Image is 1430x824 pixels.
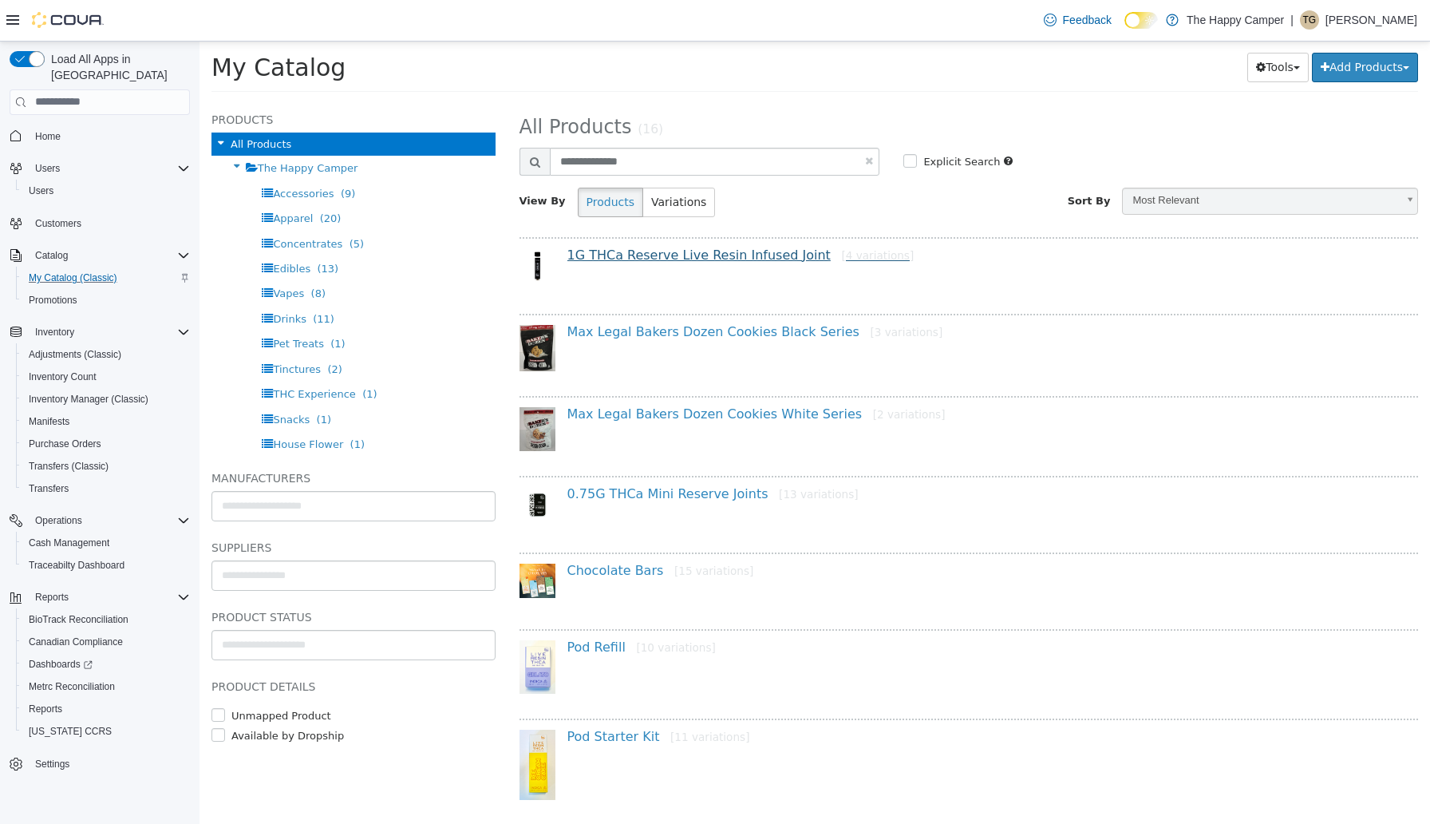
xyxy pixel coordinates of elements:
[29,184,53,197] span: Users
[22,632,190,652] span: Canadian Compliance
[29,159,66,178] button: Users
[112,246,126,258] span: (8)
[1290,10,1294,30] p: |
[320,599,356,652] img: 150
[32,12,104,28] img: Cova
[16,675,196,698] button: Metrc Reconciliation
[73,196,143,208] span: Concentrates
[29,511,89,530] button: Operations
[35,758,69,771] span: Settings
[3,752,196,775] button: Settings
[1325,10,1417,30] p: [PERSON_NAME]
[16,410,196,433] button: Manifests
[29,294,77,307] span: Promotions
[117,221,139,233] span: (13)
[22,345,190,364] span: Adjustments (Classic)
[368,365,746,380] a: Max Legal Bakers Dozen Cookies White Series[2 variations]
[3,212,196,235] button: Customers
[29,159,190,178] span: Users
[35,130,61,143] span: Home
[73,296,124,308] span: Pet Treats
[29,537,109,549] span: Cash Management
[868,153,911,165] span: Sort By
[29,588,75,607] button: Reports
[22,722,118,741] a: [US_STATE] CCRS
[368,445,659,460] a: 0.75G THCa Mini Reserve Joints[13 variations]
[29,246,74,265] button: Catalog
[29,482,69,495] span: Transfers
[16,653,196,675] a: Dashboards
[22,722,190,741] span: Washington CCRS
[29,511,190,530] span: Operations
[28,687,144,703] label: Available by Dropship
[73,171,113,183] span: Apparel
[128,322,142,334] span: (2)
[22,181,60,200] a: Users
[1037,4,1118,36] a: Feedback
[320,283,356,330] img: 150
[73,221,111,233] span: Edibles
[22,655,190,674] span: Dashboards
[12,636,296,655] h5: Product Details
[120,171,142,183] span: (20)
[16,532,196,554] button: Cash Management
[141,146,156,158] span: (9)
[73,347,156,359] span: THC Experience
[22,291,84,310] a: Promotions
[22,655,99,674] a: Dashboards
[22,412,190,431] span: Manifests
[1303,10,1317,30] span: TG
[320,522,356,557] img: 150
[22,677,121,696] a: Metrc Reconciliation
[29,754,190,774] span: Settings
[22,699,190,719] span: Reports
[10,118,190,818] nav: Complex example
[22,677,190,696] span: Metrc Reconciliation
[29,370,97,383] span: Inventory Count
[22,268,124,287] a: My Catalog (Classic)
[73,322,121,334] span: Tinctures
[31,97,92,109] span: All Products
[35,514,82,527] span: Operations
[12,497,296,516] h5: Suppliers
[320,153,366,165] span: View By
[58,121,159,133] span: The Happy Camper
[73,146,134,158] span: Accessories
[475,523,554,536] small: [15 variations]
[16,455,196,477] button: Transfers (Classic)
[22,434,190,454] span: Purchase Orders
[113,271,135,283] span: (11)
[22,699,69,719] a: Reports
[642,208,714,220] small: [4 variations]
[368,283,744,298] a: Max Legal Bakers Dozen Cookies Black Series[3 variations]
[29,460,109,473] span: Transfers (Classic)
[163,347,177,359] span: (1)
[22,533,190,553] span: Cash Management
[1124,12,1158,29] input: Dark Mode
[22,291,190,310] span: Promotions
[22,457,190,476] span: Transfers (Classic)
[378,146,444,176] button: Products
[1300,10,1319,30] div: Tyler Giamberini
[22,556,131,575] a: Traceabilty Dashboard
[22,479,75,498] a: Transfers
[73,372,110,384] span: Snacks
[35,249,68,262] span: Catalog
[438,81,464,95] small: (16)
[22,479,190,498] span: Transfers
[12,566,296,585] h5: Product Status
[12,427,296,446] h5: Manufacturers
[320,366,356,410] img: 150
[3,509,196,532] button: Operations
[22,610,190,629] span: BioTrack Reconciliation
[29,127,67,146] a: Home
[29,393,148,406] span: Inventory Manager (Classic)
[16,631,196,653] button: Canadian Compliance
[29,755,76,774] a: Settings
[720,113,800,129] label: Explicit Search
[29,415,69,428] span: Manifests
[437,600,516,612] small: [10 variations]
[29,636,123,648] span: Canadian Compliance
[73,397,144,409] span: House Flower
